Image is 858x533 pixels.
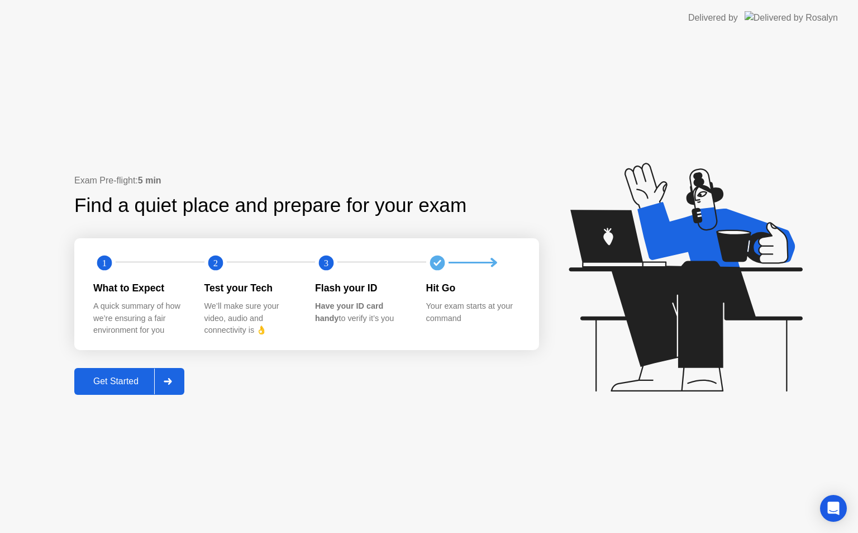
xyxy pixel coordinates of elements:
[745,11,838,24] img: Delivered by Rosalyn
[102,257,107,268] text: 1
[426,300,519,324] div: Your exam starts at your command
[93,300,187,337] div: A quick summary of how we’re ensuring a fair environment for you
[74,368,184,395] button: Get Started
[204,281,298,295] div: Test your Tech
[78,376,154,386] div: Get Started
[324,257,328,268] text: 3
[426,281,519,295] div: Hit Go
[138,176,161,185] b: 5 min
[93,281,187,295] div: What to Expect
[315,281,408,295] div: Flash your ID
[74,191,468,220] div: Find a quiet place and prepare for your exam
[315,300,408,324] div: to verify it’s you
[204,300,298,337] div: We’ll make sure your video, audio and connectivity is 👌
[213,257,217,268] text: 2
[74,174,539,187] div: Exam Pre-flight:
[315,301,383,323] b: Have your ID card handy
[820,495,847,522] div: Open Intercom Messenger
[688,11,738,25] div: Delivered by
